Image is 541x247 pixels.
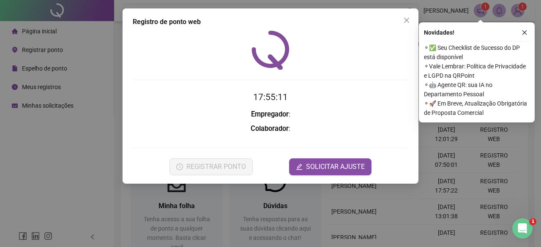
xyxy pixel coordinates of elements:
[251,110,289,118] strong: Empregador
[424,80,530,99] span: ⚬ 🤖 Agente QR: sua IA no Departamento Pessoal
[296,163,303,170] span: edit
[251,30,290,70] img: QRPoint
[169,158,253,175] button: REGISTRAR PONTO
[306,162,365,172] span: SOLICITAR AJUSTE
[251,125,289,133] strong: Colaborador
[133,123,408,134] h3: :
[530,218,536,225] span: 1
[522,30,527,35] span: close
[133,109,408,120] h3: :
[400,14,413,27] button: Close
[424,99,530,117] span: ⚬ 🚀 Em Breve, Atualização Obrigatória de Proposta Comercial
[289,158,372,175] button: editSOLICITAR AJUSTE
[403,17,410,24] span: close
[424,43,530,62] span: ⚬ ✅ Seu Checklist de Sucesso do DP está disponível
[253,92,288,102] time: 17:55:11
[424,28,454,37] span: Novidades !
[133,17,408,27] div: Registro de ponto web
[512,218,533,239] iframe: Intercom live chat
[424,62,530,80] span: ⚬ Vale Lembrar: Política de Privacidade e LGPD na QRPoint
